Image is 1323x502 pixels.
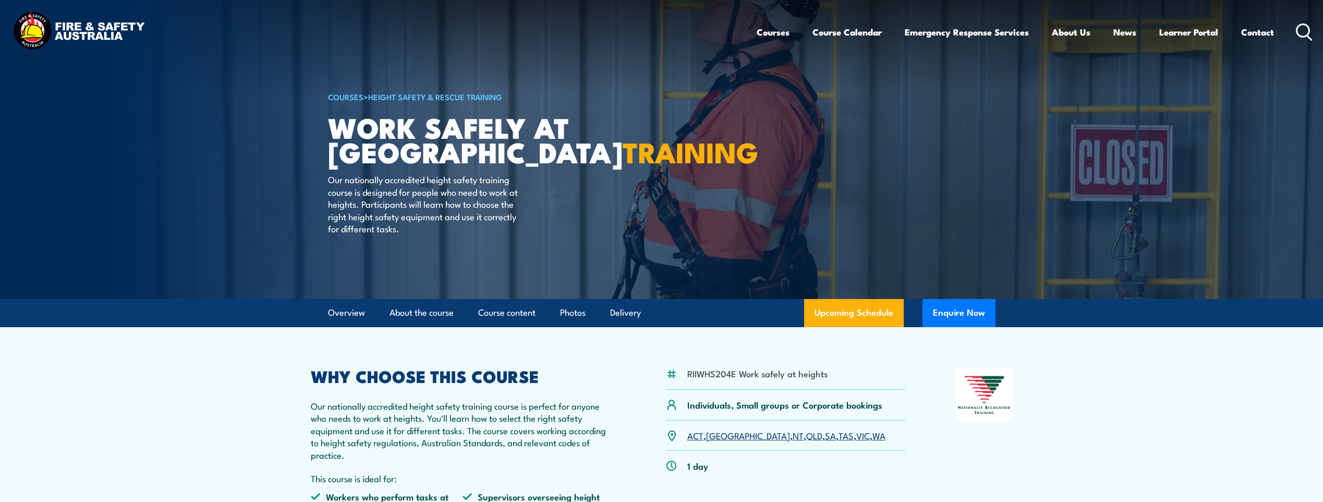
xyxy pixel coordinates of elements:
[687,429,703,441] a: ACT
[839,429,854,441] a: TAS
[311,472,615,484] p: This course is ideal for:
[806,429,822,441] a: QLD
[923,299,996,327] button: Enquire Now
[856,429,870,441] a: VIC
[328,91,363,102] a: COURSES
[687,429,885,441] p: , , , , , , ,
[687,399,882,411] p: Individuals, Small groups or Corporate bookings
[610,299,641,327] a: Delivery
[1159,18,1218,46] a: Learner Portal
[804,299,904,327] a: Upcoming Schedule
[311,368,615,383] h2: WHY CHOOSE THIS COURSE
[793,429,804,441] a: NT
[623,129,758,173] strong: TRAINING
[328,90,586,103] h6: >
[328,173,518,234] p: Our nationally accredited height safety training course is designed for people who need to work a...
[825,429,836,441] a: SA
[328,299,365,327] a: Overview
[956,368,1013,422] img: Nationally Recognised Training logo.
[1052,18,1090,46] a: About Us
[872,429,885,441] a: WA
[328,115,586,163] h1: Work Safely at [GEOGRAPHIC_DATA]
[687,460,708,472] p: 1 day
[812,18,882,46] a: Course Calendar
[905,18,1029,46] a: Emergency Response Services
[1241,18,1274,46] a: Contact
[311,400,615,461] p: Our nationally accredited height safety training course is perfect for anyone who needs to work a...
[478,299,536,327] a: Course content
[757,18,790,46] a: Courses
[1113,18,1136,46] a: News
[368,91,502,102] a: Height Safety & Rescue Training
[706,429,790,441] a: [GEOGRAPHIC_DATA]
[390,299,454,327] a: About the course
[687,367,828,379] li: RIIWHS204E Work safely at heights
[560,299,586,327] a: Photos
